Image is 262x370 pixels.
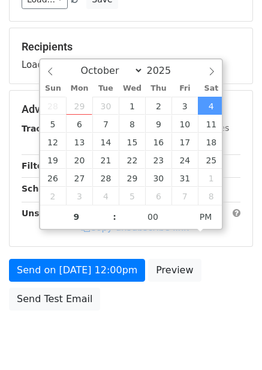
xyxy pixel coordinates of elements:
span: Tue [92,85,119,92]
span: October 6, 2025 [66,115,92,133]
span: Click to toggle [189,205,222,229]
span: November 1, 2025 [198,169,224,187]
span: Wed [119,85,145,92]
span: October 31, 2025 [171,169,198,187]
span: November 4, 2025 [92,187,119,205]
span: October 2, 2025 [145,97,171,115]
h5: Advanced [22,103,240,116]
span: October 15, 2025 [119,133,145,151]
strong: Unsubscribe [22,208,80,218]
span: October 5, 2025 [40,115,67,133]
strong: Schedule [22,184,65,193]
span: October 28, 2025 [92,169,119,187]
span: October 18, 2025 [198,133,224,151]
span: October 27, 2025 [66,169,92,187]
span: October 7, 2025 [92,115,119,133]
span: : [113,205,116,229]
span: November 3, 2025 [66,187,92,205]
span: Thu [145,85,171,92]
span: October 30, 2025 [145,169,171,187]
span: October 9, 2025 [145,115,171,133]
span: October 22, 2025 [119,151,145,169]
input: Year [143,65,186,76]
iframe: Chat Widget [202,312,262,370]
span: November 7, 2025 [171,187,198,205]
span: October 23, 2025 [145,151,171,169]
span: September 28, 2025 [40,97,67,115]
span: October 12, 2025 [40,133,67,151]
span: October 21, 2025 [92,151,119,169]
span: September 29, 2025 [66,97,92,115]
h5: Recipients [22,40,240,53]
span: October 20, 2025 [66,151,92,169]
input: Hour [40,205,113,229]
span: November 2, 2025 [40,187,67,205]
input: Minute [116,205,189,229]
span: Fri [171,85,198,92]
span: October 14, 2025 [92,133,119,151]
a: Send on [DATE] 12:00pm [9,259,145,282]
span: November 8, 2025 [198,187,224,205]
div: Loading... [22,40,240,71]
span: October 4, 2025 [198,97,224,115]
span: November 5, 2025 [119,187,145,205]
span: Sun [40,85,67,92]
span: October 26, 2025 [40,169,67,187]
span: September 30, 2025 [92,97,119,115]
span: October 8, 2025 [119,115,145,133]
span: October 19, 2025 [40,151,67,169]
span: October 16, 2025 [145,133,171,151]
span: November 6, 2025 [145,187,171,205]
a: Preview [148,259,201,282]
a: Send Test Email [9,288,100,311]
span: October 10, 2025 [171,115,198,133]
span: Mon [66,85,92,92]
span: October 13, 2025 [66,133,92,151]
a: Copy unsubscribe link [81,222,189,233]
span: October 11, 2025 [198,115,224,133]
span: October 3, 2025 [171,97,198,115]
span: Sat [198,85,224,92]
span: October 25, 2025 [198,151,224,169]
span: October 17, 2025 [171,133,198,151]
strong: Tracking [22,124,62,133]
span: October 29, 2025 [119,169,145,187]
span: October 24, 2025 [171,151,198,169]
strong: Filters [22,161,52,171]
span: October 1, 2025 [119,97,145,115]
